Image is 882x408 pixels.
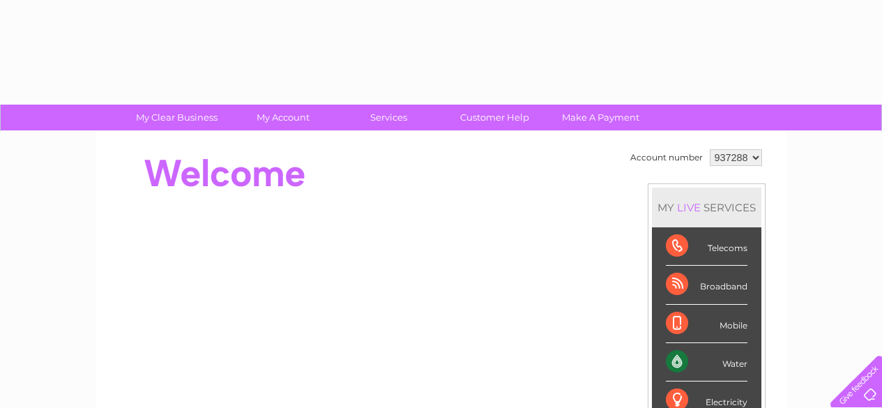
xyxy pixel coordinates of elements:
[225,105,340,130] a: My Account
[666,266,747,304] div: Broadband
[666,343,747,381] div: Water
[652,188,761,227] div: MY SERVICES
[666,305,747,343] div: Mobile
[437,105,552,130] a: Customer Help
[674,201,704,214] div: LIVE
[119,105,234,130] a: My Clear Business
[666,227,747,266] div: Telecoms
[543,105,658,130] a: Make A Payment
[627,146,706,169] td: Account number
[331,105,446,130] a: Services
